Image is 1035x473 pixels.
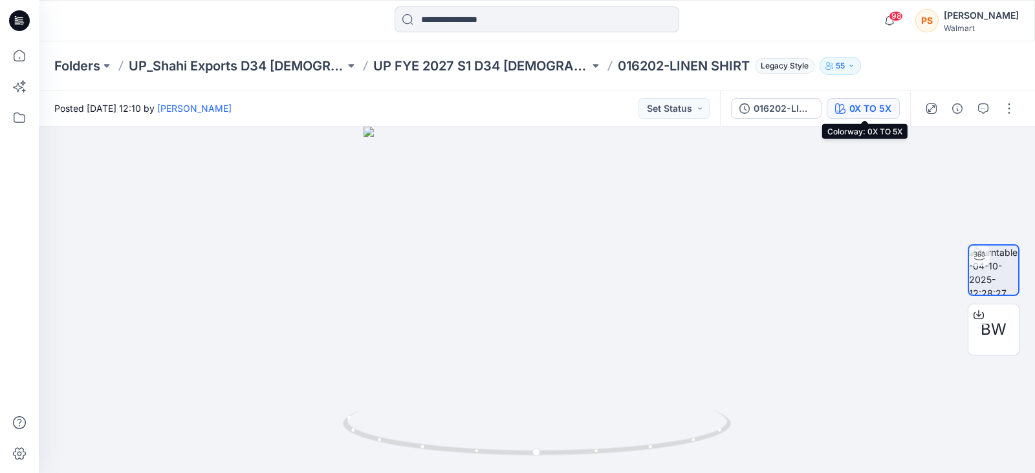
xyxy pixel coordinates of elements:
[731,98,822,119] button: 016202-LINEN SHIRT
[373,57,589,75] a: UP FYE 2027 S1 D34 [DEMOGRAPHIC_DATA] Woven Tops
[755,58,814,74] span: Legacy Style
[129,57,345,75] a: UP_Shahi Exports D34 [DEMOGRAPHIC_DATA] Tops
[981,318,1007,341] span: BW
[618,57,750,75] p: 016202-LINEN SHIRT
[157,103,232,114] a: [PERSON_NAME]
[827,98,900,119] button: 0X TO 5X
[889,11,903,21] span: 98
[836,59,845,73] p: 55
[750,57,814,75] button: Legacy Style
[54,57,100,75] a: Folders
[969,246,1018,295] img: turntable-04-10-2025-12:28:27
[54,101,232,115] span: Posted [DATE] 12:10 by
[820,57,861,75] button: 55
[754,101,813,116] div: 016202-LINEN SHIRT
[849,101,891,116] div: 0X TO 5X
[947,98,968,119] button: Details
[915,9,939,32] div: PS
[944,8,1019,23] div: [PERSON_NAME]
[944,23,1019,33] div: Walmart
